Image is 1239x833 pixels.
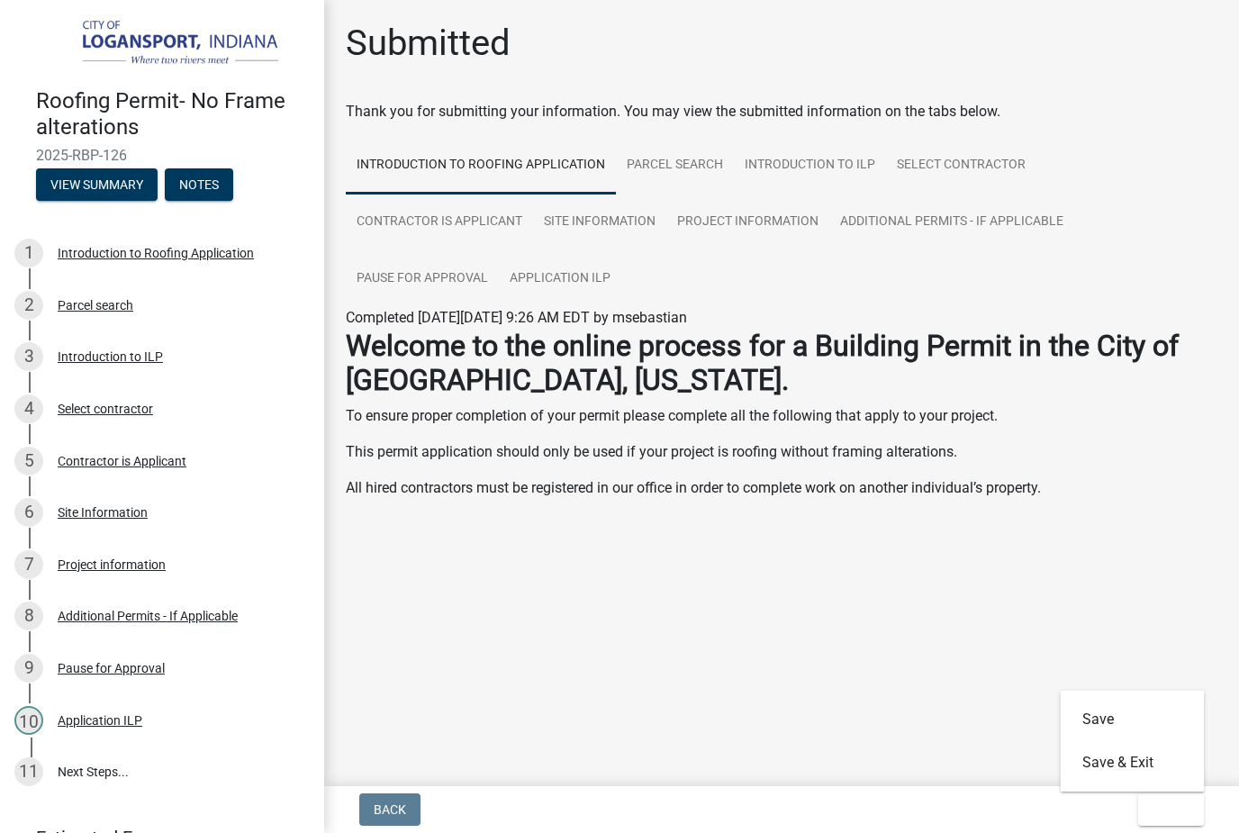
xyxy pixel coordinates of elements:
[36,19,295,69] img: City of Logansport, Indiana
[346,194,533,251] a: Contractor is Applicant
[886,137,1036,195] a: Select contractor
[14,654,43,683] div: 9
[58,299,133,312] div: Parcel search
[165,179,233,194] wm-modal-confirm: Notes
[58,714,142,727] div: Application ILP
[14,757,43,786] div: 11
[346,329,1179,397] strong: Welcome to the online process for a Building Permit in the City of [GEOGRAPHIC_DATA], [US_STATE].
[359,793,421,826] button: Back
[616,137,734,195] a: Parcel search
[14,342,43,371] div: 3
[58,662,165,675] div: Pause for Approval
[346,309,687,326] span: Completed [DATE][DATE] 9:26 AM EDT by msebastian
[58,455,186,467] div: Contractor is Applicant
[14,239,43,267] div: 1
[829,194,1074,251] a: Additional Permits - If Applicable
[36,88,310,140] h4: Roofing Permit- No Frame alterations
[14,394,43,423] div: 4
[36,168,158,201] button: View Summary
[14,498,43,527] div: 6
[14,602,43,630] div: 8
[499,250,621,308] a: Application ILP
[14,706,43,735] div: 10
[1061,691,1205,792] div: Exit
[36,179,158,194] wm-modal-confirm: Summary
[14,550,43,579] div: 7
[58,350,163,363] div: Introduction to ILP
[734,137,886,195] a: Introduction to ILP
[346,22,511,65] h1: Submitted
[1138,793,1204,826] button: Exit
[346,441,1217,463] p: This permit application should only be used if your project is roofing without framing alterations.
[666,194,829,251] a: Project information
[58,506,148,519] div: Site Information
[374,802,406,817] span: Back
[346,137,616,195] a: Introduction to Roofing Application
[1061,698,1205,741] button: Save
[58,610,238,622] div: Additional Permits - If Applicable
[1061,741,1205,784] button: Save & Exit
[346,405,1217,427] p: To ensure proper completion of your permit please complete all the following that apply to your p...
[14,291,43,320] div: 2
[58,403,153,415] div: Select contractor
[533,194,666,251] a: Site Information
[1153,802,1179,817] span: Exit
[346,101,1217,122] div: Thank you for submitting your information. You may view the submitted information on the tabs below.
[165,168,233,201] button: Notes
[58,247,254,259] div: Introduction to Roofing Application
[58,558,166,571] div: Project information
[346,250,499,308] a: Pause for Approval
[36,147,288,164] span: 2025-RBP-126
[346,477,1217,499] p: All hired contractors must be registered in our office in order to complete work on another indiv...
[14,447,43,475] div: 5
